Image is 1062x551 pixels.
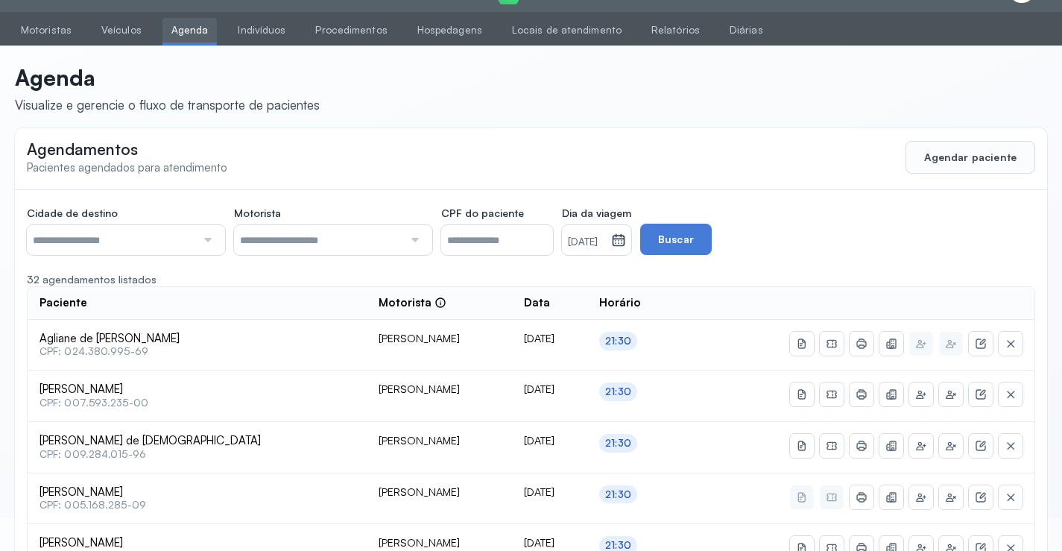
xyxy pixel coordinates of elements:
[524,382,575,396] div: [DATE]
[642,18,709,42] a: Relatórios
[605,437,631,450] div: 21:30
[39,485,355,500] span: [PERSON_NAME]
[379,332,500,345] div: [PERSON_NAME]
[27,139,138,159] span: Agendamentos
[39,397,355,409] span: CPF: 007.593.235-00
[379,536,500,550] div: [PERSON_NAME]
[524,485,575,499] div: [DATE]
[162,18,218,42] a: Agenda
[15,64,320,91] p: Agenda
[605,488,631,501] div: 21:30
[379,434,500,447] div: [PERSON_NAME]
[39,536,355,550] span: [PERSON_NAME]
[39,434,355,448] span: [PERSON_NAME] de [DEMOGRAPHIC_DATA]
[15,97,320,113] div: Visualize e gerencie o fluxo de transporte de pacientes
[721,18,772,42] a: Diárias
[605,385,631,398] div: 21:30
[12,18,80,42] a: Motoristas
[524,434,575,447] div: [DATE]
[27,160,227,174] span: Pacientes agendados para atendimento
[568,235,605,250] small: [DATE]
[503,18,630,42] a: Locais de atendimento
[441,207,524,220] span: CPF do paciente
[39,499,355,511] span: CPF: 005.168.285-09
[39,332,355,346] span: Agliane de [PERSON_NAME]
[234,207,281,220] span: Motorista
[640,224,712,255] button: Buscar
[39,345,355,358] span: CPF: 024.380.995-69
[306,18,396,42] a: Procedimentos
[524,536,575,550] div: [DATE]
[39,296,87,310] span: Paciente
[905,141,1035,174] button: Agendar paciente
[27,207,118,220] span: Cidade de destino
[92,18,151,42] a: Veículos
[39,382,355,397] span: [PERSON_NAME]
[39,448,355,461] span: CPF: 009.284.015-96
[408,18,491,42] a: Hospedagens
[379,296,446,310] div: Motorista
[379,485,500,499] div: [PERSON_NAME]
[379,382,500,396] div: [PERSON_NAME]
[524,296,550,310] span: Data
[599,296,641,310] span: Horário
[229,18,294,42] a: Indivíduos
[605,335,631,347] div: 21:30
[27,273,1035,286] div: 32 agendamentos listados
[524,332,575,345] div: [DATE]
[562,207,631,220] span: Dia da viagem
